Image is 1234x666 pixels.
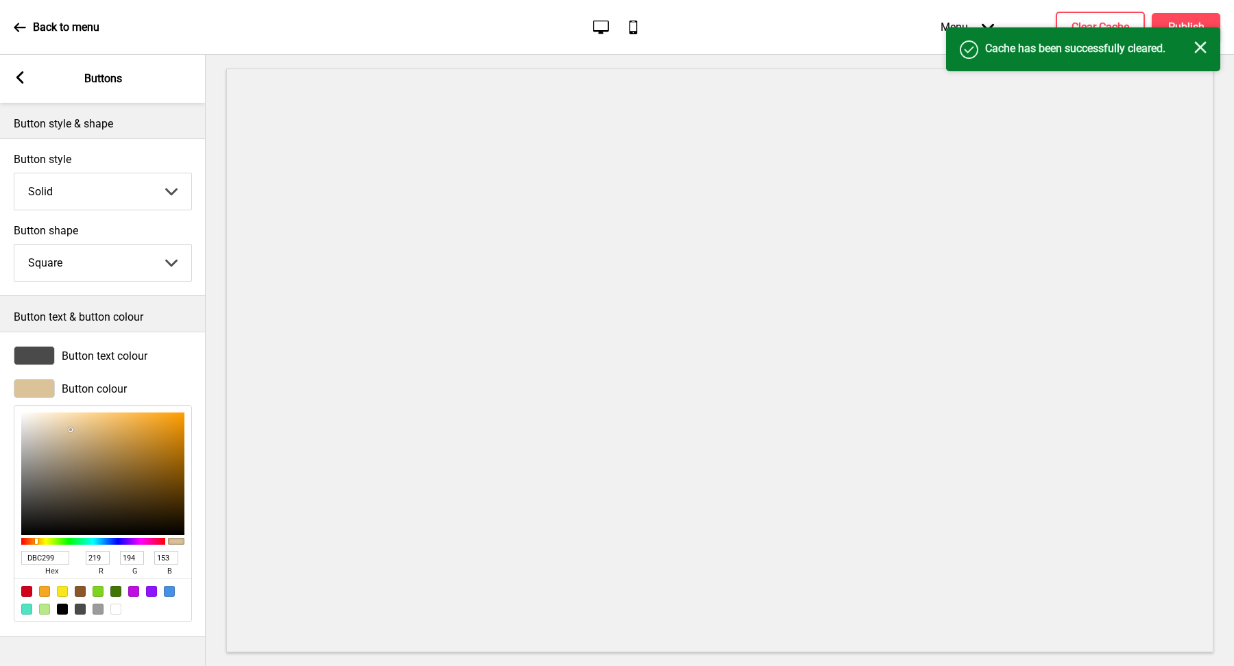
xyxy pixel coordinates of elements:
div: #F5A623 [39,586,50,597]
label: Button shape [14,224,192,237]
div: #4A90E2 [164,586,175,597]
div: #8B572A [75,586,86,597]
div: #FFFFFF [110,604,121,615]
h4: Publish [1168,20,1205,35]
button: Publish [1152,13,1220,42]
div: #9B9B9B [93,604,104,615]
span: Button text colour [62,349,147,362]
div: #D0021B [21,586,32,597]
p: Button text & button colour [14,310,192,325]
div: #000000 [57,604,68,615]
span: r [86,565,116,578]
div: #4A4A4A [75,604,86,615]
label: Button style [14,153,192,166]
span: b [154,565,184,578]
button: Clear Cache [1056,12,1145,43]
h4: Clear Cache [1072,20,1129,35]
div: #50E3C2 [21,604,32,615]
div: #BD10E0 [128,586,139,597]
div: #F8E71C [57,586,68,597]
div: Menu [927,7,1008,47]
p: Buttons [84,71,122,86]
div: Button colour [14,379,192,398]
h4: Cache has been successfully cleared. [985,41,1194,56]
div: #417505 [110,586,121,597]
a: Back to menu [14,9,99,46]
div: #7ED321 [93,586,104,597]
div: #9013FE [146,586,157,597]
div: #B8E986 [39,604,50,615]
span: hex [21,565,82,578]
span: Button colour [62,382,127,395]
p: Button style & shape [14,116,192,132]
p: Back to menu [33,20,99,35]
div: Button text colour [14,346,192,365]
span: g [120,565,150,578]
